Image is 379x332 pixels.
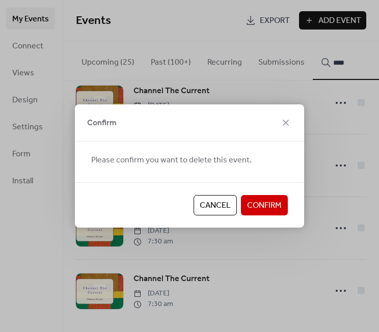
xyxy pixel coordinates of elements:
span: Cancel [200,200,231,212]
span: Confirm [247,200,282,212]
span: Confirm [87,117,117,129]
button: Confirm [241,195,288,215]
span: Please confirm you want to delete this event. [91,154,252,167]
button: Cancel [194,195,237,215]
